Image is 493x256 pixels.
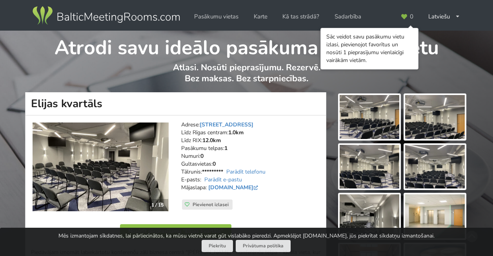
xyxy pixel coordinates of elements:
h1: Elijas kvartāls [25,92,326,115]
div: 1 / 15 [147,199,168,211]
img: Elijas kvartāls | Rīga | Pasākumu vieta - galerijas bilde [405,194,465,238]
strong: 12.0km [202,137,221,144]
p: Atlasi. Nosūti pieprasījumu. Rezervē. Bez maksas. Bez starpniecības. [25,62,468,92]
a: Sadarbība [329,9,367,24]
a: Privātuma politika [236,240,291,252]
img: Elijas kvartāls | Rīga | Pasākumu vieta - galerijas bilde [340,95,399,139]
span: Pievienot izlasei [193,201,229,208]
a: [STREET_ADDRESS] [200,121,253,128]
div: Sāc veidot savu pasākumu vietu izlasi, pievienojot favorītus un nosūti 1 pieprasījumu vienlaicīgi... [326,33,413,64]
img: Elijas kvartāls | Rīga | Pasākumu vieta - galerijas bilde [405,95,465,139]
span: 0 [410,14,413,20]
img: Elijas kvartāls | Rīga | Pasākumu vieta - galerijas bilde [340,145,399,189]
a: Kā tas strādā? [277,9,325,24]
img: Elijas kvartāls | Rīga | Pasākumu vieta - galerijas bilde [340,194,399,238]
strong: 0 [213,160,216,168]
img: Konferenču centrs | Rīga | Elijas kvartāls [33,123,169,212]
h1: Atrodi savu ideālo pasākuma norises vietu [25,31,468,60]
button: Nosūtīt pieprasījumu "Elijas kvartāls" [120,224,231,238]
div: Latviešu [423,9,466,24]
button: Piekrītu [202,240,233,252]
a: Parādīt telefonu [226,168,266,176]
a: Pasākumu vietas [189,9,244,24]
address: Adrese: Līdz Rīgas centram: Līdz RIX: Pasākumu telpas: Numuri: Gultasvietas: Tālrunis: E-pasts: M... [181,121,320,199]
a: Parādīt e-pastu [204,176,242,183]
a: [DOMAIN_NAME] [208,184,260,191]
strong: 1 [224,144,227,152]
strong: 1.0km [228,129,244,136]
img: Elijas kvartāls | Rīga | Pasākumu vieta - galerijas bilde [405,145,465,189]
a: Karte [248,9,273,24]
img: Baltic Meeting Rooms [31,5,181,27]
strong: 0 [200,152,204,160]
a: Konferenču centrs | Rīga | Elijas kvartāls 1 / 15 [33,123,169,212]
